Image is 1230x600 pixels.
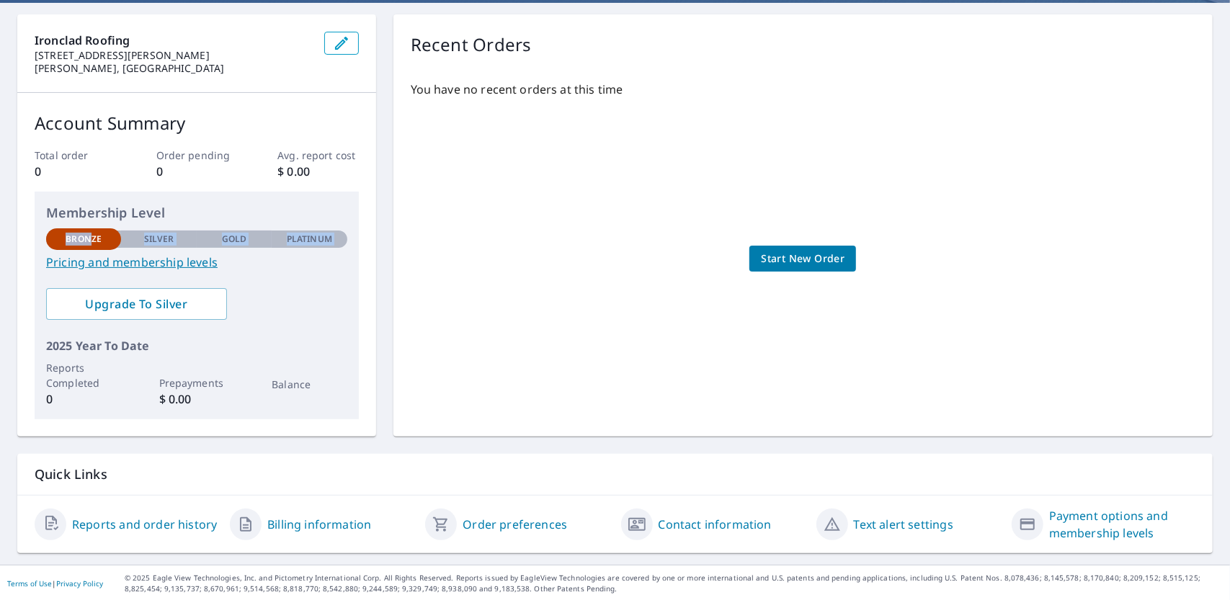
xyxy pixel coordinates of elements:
[46,337,347,354] p: 2025 Year To Date
[222,233,246,246] p: Gold
[66,233,102,246] p: Bronze
[35,148,115,163] p: Total order
[159,375,234,390] p: Prepayments
[35,110,359,136] p: Account Summary
[46,203,347,223] p: Membership Level
[159,390,234,408] p: $ 0.00
[46,288,227,320] a: Upgrade To Silver
[463,516,567,533] a: Order preferences
[659,516,772,533] a: Contact information
[761,250,844,268] span: Start New Order
[46,254,347,271] a: Pricing and membership levels
[58,296,215,312] span: Upgrade To Silver
[35,49,313,62] p: [STREET_ADDRESS][PERSON_NAME]
[749,246,856,272] a: Start New Order
[156,148,237,163] p: Order pending
[277,148,358,163] p: Avg. report cost
[72,516,217,533] a: Reports and order history
[144,233,174,246] p: Silver
[287,233,332,246] p: Platinum
[267,516,371,533] a: Billing information
[277,163,358,180] p: $ 0.00
[7,579,103,588] p: |
[35,62,313,75] p: [PERSON_NAME], [GEOGRAPHIC_DATA]
[125,573,1223,594] p: © 2025 Eagle View Technologies, Inc. and Pictometry International Corp. All Rights Reserved. Repo...
[156,163,237,180] p: 0
[1049,507,1195,542] a: Payment options and membership levels
[7,578,52,588] a: Terms of Use
[46,360,121,390] p: Reports Completed
[854,516,953,533] a: Text alert settings
[411,81,1195,98] p: You have no recent orders at this time
[46,390,121,408] p: 0
[56,578,103,588] a: Privacy Policy
[411,32,532,58] p: Recent Orders
[35,465,1195,483] p: Quick Links
[272,377,347,392] p: Balance
[35,32,313,49] p: Ironclad Roofing
[35,163,115,180] p: 0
